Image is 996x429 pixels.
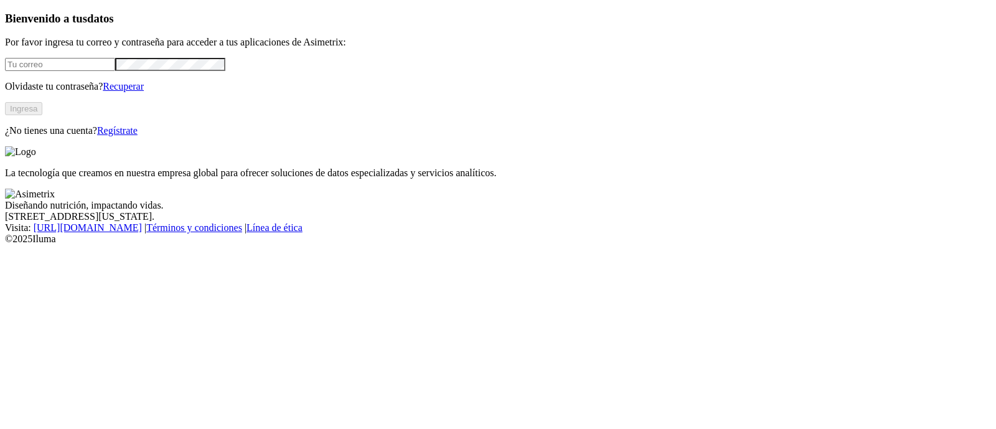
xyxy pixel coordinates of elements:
[5,200,991,211] div: Diseñando nutrición, impactando vidas.
[5,102,42,115] button: Ingresa
[5,167,991,179] p: La tecnología que creamos en nuestra empresa global para ofrecer soluciones de datos especializad...
[5,211,991,222] div: [STREET_ADDRESS][US_STATE].
[5,12,991,26] h3: Bienvenido a tus
[5,233,991,245] div: © 2025 Iluma
[5,146,36,158] img: Logo
[247,222,303,233] a: Línea de ética
[5,189,55,200] img: Asimetrix
[97,125,138,136] a: Regístrate
[103,81,144,92] a: Recuperar
[34,222,142,233] a: [URL][DOMAIN_NAME]
[5,222,991,233] div: Visita : | |
[5,58,115,71] input: Tu correo
[87,12,114,25] span: datos
[5,37,991,48] p: Por favor ingresa tu correo y contraseña para acceder a tus aplicaciones de Asimetrix:
[5,81,991,92] p: Olvidaste tu contraseña?
[5,125,991,136] p: ¿No tienes una cuenta?
[146,222,242,233] a: Términos y condiciones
